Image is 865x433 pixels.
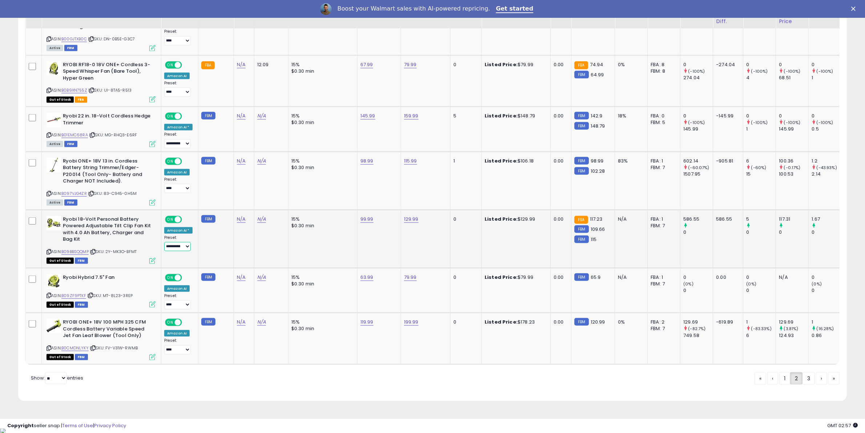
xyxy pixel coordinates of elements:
[651,281,675,287] div: FBM: 7
[485,113,545,119] div: $148.79
[47,158,61,172] img: 31Fy+Nw8SYS._SL40_.jpg
[554,113,566,119] div: 0.00
[779,171,808,177] div: 100.53
[746,113,776,119] div: 0
[164,227,193,234] div: Amazon AI *
[164,81,193,97] div: Preset:
[651,274,675,281] div: FBA: 1
[166,62,175,68] span: ON
[291,281,352,287] div: $0.30 min
[812,158,841,164] div: 1.2
[64,45,77,51] span: FBM
[485,158,545,164] div: $106.18
[404,157,417,165] a: 115.99
[291,319,352,325] div: 15%
[496,5,533,13] a: Get started
[201,215,215,223] small: FBM
[164,285,190,292] div: Amazon AI
[64,141,77,147] span: FBM
[574,273,589,281] small: FBM
[779,372,790,385] a: 1
[746,229,776,236] div: 0
[688,68,705,74] small: (-100%)
[812,332,841,339] div: 0.86
[181,158,193,164] span: OFF
[812,229,841,236] div: 0
[746,332,776,339] div: 6
[47,319,61,333] img: 31zlHD+NK4L._SL40_.jpg
[453,274,476,281] div: 0
[90,249,137,254] span: | SKU: 2Y-MK3O-BFMT
[683,332,713,339] div: 749.58
[291,158,352,164] div: 15%
[61,345,89,351] a: B0CMDNLYKY
[404,112,419,120] a: 159.99
[485,216,545,222] div: $129.99
[164,338,193,354] div: Preset:
[181,274,193,281] span: OFF
[746,281,756,287] small: (0%)
[651,164,675,171] div: FBM: 7
[817,68,833,74] small: (-100%)
[591,274,601,281] span: 65.9
[201,318,215,326] small: FBM
[337,5,490,12] div: Boost your Walmart sales with AI-powered repricing.
[453,113,476,119] div: 5
[166,216,175,222] span: ON
[360,112,375,120] a: 145.99
[47,274,155,307] div: ASIN:
[618,61,642,68] div: 0%
[784,165,801,171] small: (-0.17%)
[817,120,833,125] small: (-100%)
[591,112,603,119] span: 142.9
[779,216,808,222] div: 117.31
[590,61,603,68] span: 74.94
[94,422,126,429] a: Privacy Policy
[485,112,518,119] b: Listed Price:
[88,191,137,196] span: | SKU: 83-C945-0H5M
[716,216,737,222] div: 586.55
[291,68,352,75] div: $0.30 min
[360,216,373,223] a: 99.99
[47,216,155,263] div: ASIN:
[360,318,373,326] a: 119.99
[31,374,83,381] span: Show: entries
[88,36,135,42] span: | SKU: DN-0B5E-G3C7
[618,113,642,119] div: 18%
[618,274,642,281] div: N/A
[47,45,63,51] span: All listings currently available for purchase on Amazon
[751,326,772,332] small: (-83.33%)
[554,216,566,222] div: 0.00
[291,164,352,171] div: $0.30 min
[772,375,773,382] span: ‹
[591,226,605,233] span: 109.66
[47,113,61,127] img: 311QwzkqJzL._SL40_.jpg
[47,274,61,289] img: 41ejg-uQIbL._SL40_.jpg
[784,120,801,125] small: (-100%)
[47,319,155,359] div: ASIN:
[47,10,155,50] div: ASIN:
[591,318,605,325] span: 120.99
[485,274,518,281] b: Listed Price:
[688,326,706,332] small: (-82.7%)
[574,112,589,120] small: FBM
[779,319,808,325] div: 129.69
[812,61,841,68] div: 0
[683,287,713,294] div: 0
[257,318,266,326] a: N/A
[812,281,822,287] small: (0%)
[683,274,713,281] div: 0
[360,157,373,165] a: 98.99
[7,422,126,429] div: seller snap | |
[201,273,215,281] small: FBM
[485,61,545,68] div: $79.99
[237,112,246,120] a: N/A
[716,158,737,164] div: -905.81
[63,61,151,84] b: RYOBI RF18-0 18V ONE+ Cordless 3-Speed Whisper Fan (Bare Tool), Hyper Green
[746,126,776,132] div: 1
[779,61,808,68] div: 0
[746,216,776,222] div: 5
[618,216,642,222] div: N/A
[47,200,63,206] span: All listings currently available for purchase on Amazon
[237,61,246,68] a: N/A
